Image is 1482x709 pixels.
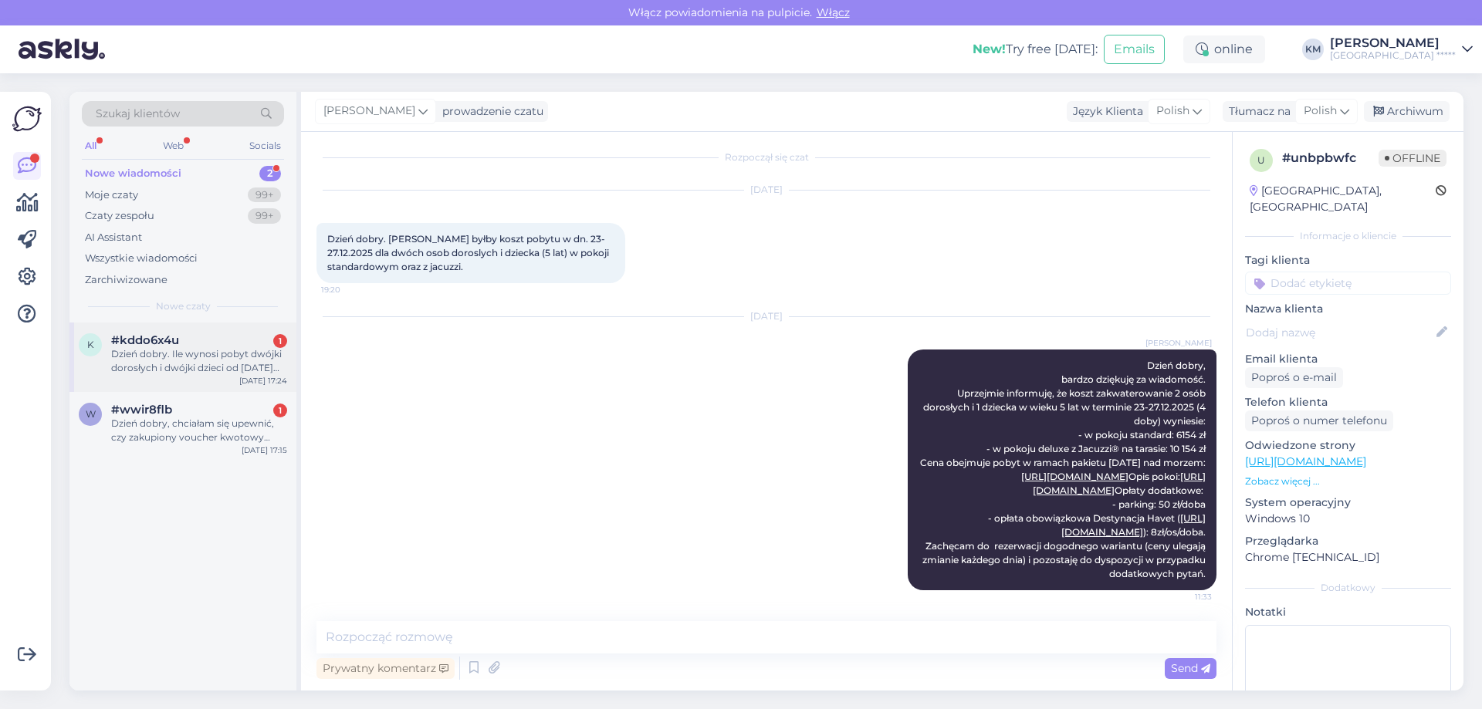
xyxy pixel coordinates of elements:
span: Offline [1379,150,1446,167]
p: Przeglądarka [1245,533,1451,549]
input: Dodaj nazwę [1246,324,1433,341]
a: [PERSON_NAME][GEOGRAPHIC_DATA] ***** [1330,37,1473,62]
div: [PERSON_NAME] [1330,37,1456,49]
span: 11:33 [1154,591,1212,603]
span: 19:20 [321,284,379,295]
p: System operacyjny [1245,495,1451,511]
div: Dzień dobry. Ile wynosi pobyt dwójki dorosłych i dwójki dzieci od [DATE] do 24. [GEOGRAPHIC_DATA] [111,347,287,375]
div: 1 [273,403,287,417]
p: Zobacz więcej ... [1245,474,1451,488]
div: KM [1302,39,1324,60]
div: [DATE] [316,309,1216,323]
span: Nowe czaty [156,299,211,313]
div: Prywatny komentarz [316,658,455,679]
div: Poproś o e-mail [1245,367,1343,388]
div: online [1183,35,1265,63]
span: k [87,339,94,350]
div: Dzień dobry, chciałam się upewnić, czy zakupiony voucher kwotowy można wykorzystać przez cały rok... [111,417,287,444]
span: Włącz [812,5,854,19]
p: Odwiedzone strony [1245,437,1451,454]
div: [DATE] 17:15 [242,444,287,456]
div: 99+ [248,187,281,203]
p: Notatki [1245,604,1451,620]
div: 99+ [248,208,281,224]
span: [PERSON_NAME] [1145,337,1212,349]
div: 1 [273,334,287,348]
span: #wwir8flb [111,403,172,417]
div: [DATE] [316,183,1216,197]
span: Polish [1304,103,1337,120]
div: 2 [259,166,281,181]
p: Tagi klienta [1245,252,1451,268]
div: prowadzenie czatu [436,103,543,120]
input: Dodać etykietę [1245,272,1451,295]
span: Send [1171,661,1210,675]
p: Windows 10 [1245,511,1451,527]
p: Chrome [TECHNICAL_ID] [1245,549,1451,566]
div: Socials [246,136,284,156]
div: AI Assistant [85,230,142,245]
p: Nazwa klienta [1245,301,1451,317]
div: Język Klienta [1067,103,1143,120]
span: [PERSON_NAME] [323,103,415,120]
div: Nowe wiadomości [85,166,181,181]
div: All [82,136,100,156]
div: Archiwum [1364,101,1450,122]
div: Wszystkie wiadomości [85,251,198,266]
span: w [86,408,96,420]
a: [URL][DOMAIN_NAME] [1245,454,1366,468]
div: Czaty zespołu [85,208,154,224]
div: Dodatkowy [1245,581,1451,595]
b: New! [973,42,1006,56]
div: Try free [DATE]: [973,40,1098,59]
div: [DATE] 17:24 [239,375,287,387]
div: # unbpbwfc [1282,149,1379,167]
button: Emails [1104,35,1165,64]
span: Szukaj klientów [96,106,180,122]
div: Zarchiwizowane [85,272,167,288]
div: Moje czaty [85,187,138,203]
span: Polish [1156,103,1189,120]
div: [GEOGRAPHIC_DATA], [GEOGRAPHIC_DATA] [1250,183,1436,215]
div: Informacje o kliencie [1245,229,1451,243]
div: Poproś o numer telefonu [1245,410,1393,431]
img: Askly Logo [12,104,42,133]
a: [URL][DOMAIN_NAME] [1021,471,1128,482]
div: Web [160,136,187,156]
div: Rozpoczął się czat [316,150,1216,164]
span: Dzień dobry. [PERSON_NAME] byłby koszt pobytu w dn. 23-27.12.2025 dla dwóch osob doroslych i dzie... [327,233,611,272]
p: Email klienta [1245,351,1451,367]
span: #kddo6x4u [111,333,179,347]
p: Telefon klienta [1245,394,1451,410]
span: u [1257,154,1265,166]
div: Tłumacz na [1223,103,1291,120]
